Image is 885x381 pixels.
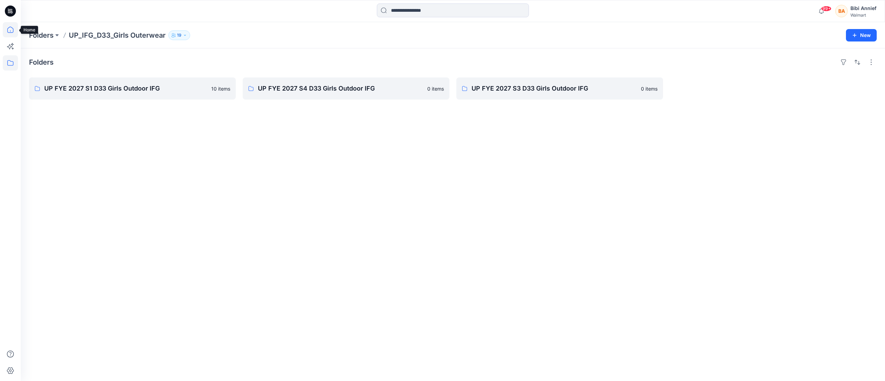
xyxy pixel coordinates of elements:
[29,30,54,40] a: Folders
[177,31,181,39] p: 19
[850,12,876,18] div: Walmart
[29,77,236,100] a: UP FYE 2027 S1 D33 Girls Outdoor IFG10 items
[641,85,658,92] p: 0 items
[427,85,444,92] p: 0 items
[69,30,166,40] p: UP_IFG_D33_Girls Outerwear
[456,77,663,100] a: UP FYE 2027 S3 D33 Girls Outdoor IFG0 items
[211,85,230,92] p: 10 items
[821,6,831,11] span: 99+
[835,5,848,17] div: BA
[258,84,423,93] p: UP FYE 2027 S4 D33 Girls Outdoor IFG
[44,84,207,93] p: UP FYE 2027 S1 D33 Girls Outdoor IFG
[472,84,637,93] p: UP FYE 2027 S3 D33 Girls Outdoor IFG
[850,4,876,12] div: Bibi Annief
[846,29,877,41] button: New
[29,58,54,66] h4: Folders
[243,77,449,100] a: UP FYE 2027 S4 D33 Girls Outdoor IFG0 items
[168,30,190,40] button: 19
